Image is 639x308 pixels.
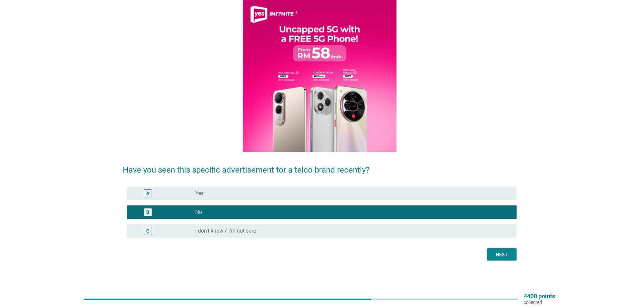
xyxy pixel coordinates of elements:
div: B [146,209,149,216]
p: 4400 points [524,293,555,299]
p: collected [524,299,555,305]
button: Next [487,248,517,260]
label: I don’t know / I’m not sure [195,228,256,234]
div: Next [492,251,511,258]
div: A [146,190,149,197]
label: No [195,209,202,215]
div: C [146,228,149,235]
h2: Have you seen this specific advertisement for a telco brand recently? [123,157,517,176]
label: Yes [195,190,204,197]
